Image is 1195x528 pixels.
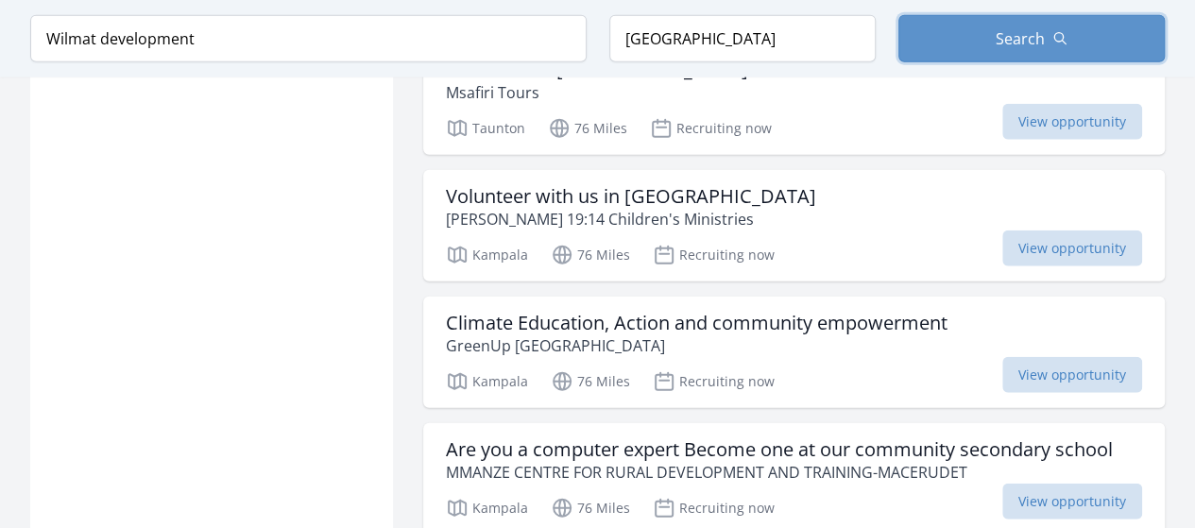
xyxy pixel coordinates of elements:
a: Climate Education, Action and community empowerment GreenUp [GEOGRAPHIC_DATA] Kampala 76 Miles Re... [423,297,1165,408]
p: Recruiting now [653,370,775,393]
p: Taunton [446,117,525,140]
h3: Volunteer in [GEOGRAPHIC_DATA] - Make a Real Difference [446,59,964,81]
p: Kampala [446,370,528,393]
p: GreenUp [GEOGRAPHIC_DATA] [446,334,947,357]
span: View opportunity [1002,484,1142,519]
p: Kampala [446,497,528,519]
p: 76 Miles [551,244,630,266]
p: Recruiting now [653,244,775,266]
input: Keyword [30,15,587,62]
input: Location [609,15,876,62]
h3: Climate Education, Action and community empowerment [446,312,947,334]
p: MMANZE CENTRE FOR RURAL DEVELOPMENT AND TRAINING-MACERUDET [446,461,1113,484]
a: Volunteer in [GEOGRAPHIC_DATA] - Make a Real Difference Msafiri Tours Taunton 76 Miles Recruiting... [423,43,1165,155]
p: Msafiri Tours [446,81,964,104]
span: View opportunity [1002,230,1142,266]
p: 76 Miles [551,370,630,393]
p: 76 Miles [548,117,627,140]
span: Search [996,27,1045,50]
p: 76 Miles [551,497,630,519]
p: Recruiting now [650,117,772,140]
p: Kampala [446,244,528,266]
p: Recruiting now [653,497,775,519]
h3: Are you a computer expert Become one at our community secondary school [446,438,1113,461]
a: Volunteer with us in [GEOGRAPHIC_DATA] [PERSON_NAME] 19:14 Children's Ministries Kampala 76 Miles... [423,170,1165,281]
button: Search [898,15,1165,62]
h3: Volunteer with us in [GEOGRAPHIC_DATA] [446,185,816,208]
span: View opportunity [1002,357,1142,393]
p: [PERSON_NAME] 19:14 Children's Ministries [446,208,816,230]
span: View opportunity [1002,104,1142,140]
